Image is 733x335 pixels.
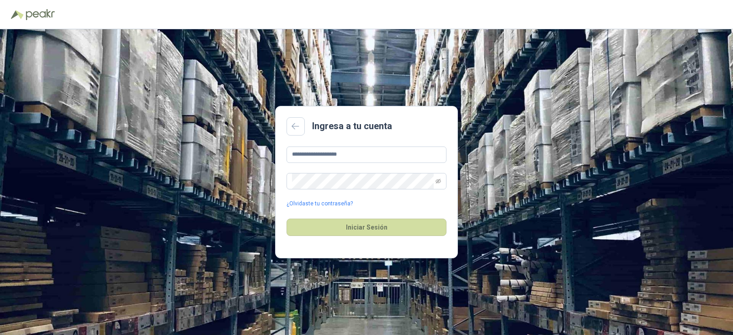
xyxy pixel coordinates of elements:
span: eye-invisible [436,178,441,184]
img: Logo [11,10,24,19]
a: ¿Olvidaste tu contraseña? [287,199,353,208]
h2: Ingresa a tu cuenta [312,119,392,133]
button: Iniciar Sesión [287,219,446,236]
img: Peakr [26,9,55,20]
